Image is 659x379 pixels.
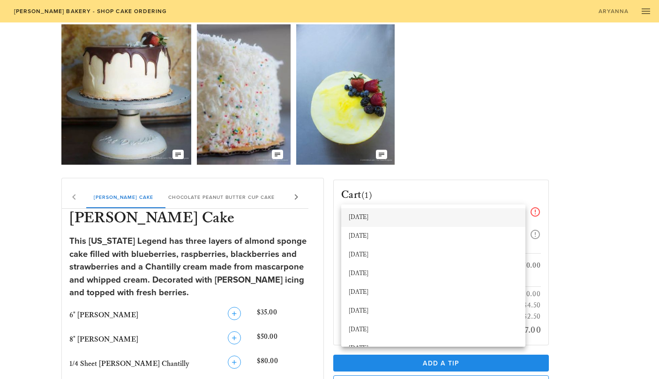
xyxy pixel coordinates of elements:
[255,305,318,326] div: $35.00
[341,204,512,217] input: Preferred Time
[341,188,372,203] h3: Cart
[349,233,518,240] div: [DATE]
[361,189,372,201] span: (1)
[69,359,189,368] span: 1/4 Sheet [PERSON_NAME] Chantilly
[349,251,518,259] div: [DATE]
[13,8,167,15] span: [PERSON_NAME] Bakery - Shop Cake Ordering
[349,307,518,315] div: [DATE]
[255,354,318,374] div: $80.00
[349,345,518,352] div: [DATE]
[349,270,518,277] div: [DATE]
[349,289,518,296] div: [DATE]
[61,24,192,165] img: adomffm5ftbblbfbeqkk.jpg
[255,329,318,350] div: $50.00
[86,186,161,208] div: [PERSON_NAME] Cake
[296,24,395,165] img: vfgkldhn9pjhkwzhnerr.webp
[69,335,138,344] span: 8" [PERSON_NAME]
[592,5,635,18] a: Aryanna
[7,5,173,18] a: [PERSON_NAME] Bakery - Shop Cake Ordering
[197,24,291,165] img: qzl0ivbhpoir5jt3lnxe.jpg
[598,8,629,15] span: Aryanna
[160,186,282,208] div: Chocolate Peanut Butter Cup Cake
[523,312,541,321] span: $2.50
[349,214,518,221] div: [DATE]
[333,355,549,372] button: Add a Tip
[69,311,138,320] span: 6" [PERSON_NAME]
[341,359,541,367] span: Add a Tip
[349,326,518,334] div: [DATE]
[282,186,387,208] div: Chocolate Butter Pecan Cake
[67,209,318,229] h3: [PERSON_NAME] Cake
[69,235,316,299] div: This [US_STATE] Legend has three layers of almond sponge cake filled with blueberries, raspberrie...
